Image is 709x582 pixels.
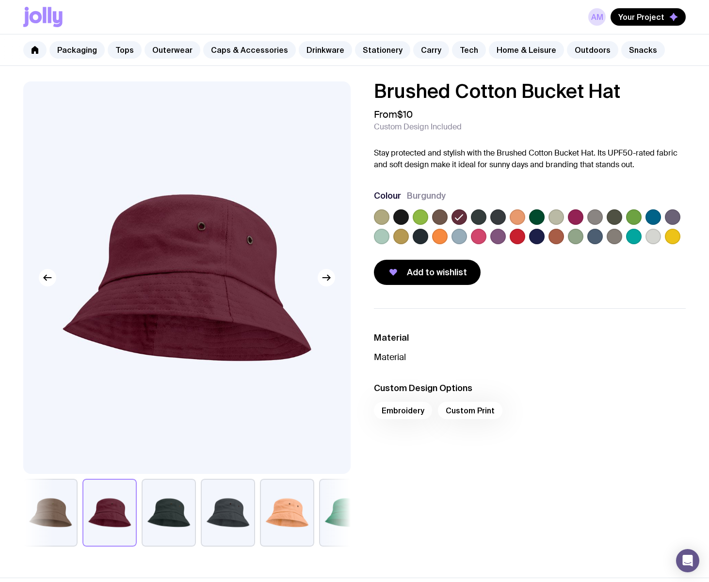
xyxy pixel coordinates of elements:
[413,41,449,59] a: Carry
[108,41,142,59] a: Tops
[299,41,352,59] a: Drinkware
[621,41,665,59] a: Snacks
[374,190,401,202] h3: Colour
[397,108,413,121] span: $10
[374,332,686,344] h3: Material
[374,260,481,285] button: Add to wishlist
[452,41,486,59] a: Tech
[588,8,606,26] a: AM
[355,41,410,59] a: Stationery
[407,267,467,278] span: Add to wishlist
[676,549,699,572] div: Open Intercom Messenger
[374,122,462,132] span: Custom Design Included
[618,12,664,22] span: Your Project
[374,81,686,101] h1: Brushed Cotton Bucket Hat
[489,41,564,59] a: Home & Leisure
[374,382,686,394] h3: Custom Design Options
[374,147,686,171] p: Stay protected and stylish with the Brushed Cotton Bucket Hat. Its UPF50-rated fabric and soft de...
[49,41,105,59] a: Packaging
[374,351,686,363] p: Material
[203,41,296,59] a: Caps & Accessories
[407,190,446,202] span: Burgundy
[145,41,200,59] a: Outerwear
[374,109,413,120] span: From
[567,41,618,59] a: Outdoors
[611,8,686,26] button: Your Project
